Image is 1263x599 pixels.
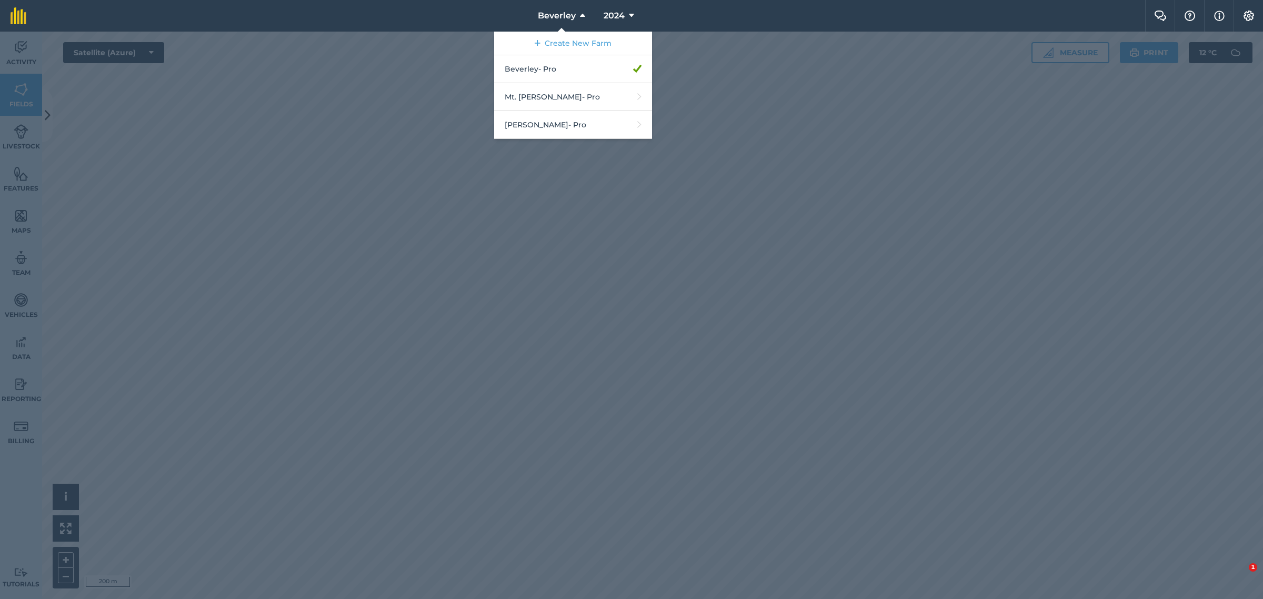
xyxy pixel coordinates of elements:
img: A cog icon [1242,11,1255,21]
img: fieldmargin Logo [11,7,26,24]
a: Mt. [PERSON_NAME]- Pro [494,83,652,111]
img: A question mark icon [1184,11,1196,21]
a: [PERSON_NAME]- Pro [494,111,652,139]
span: Beverley [538,9,576,22]
img: svg+xml;base64,PHN2ZyB4bWxucz0iaHR0cDovL3d3dy53My5vcmcvMjAwMC9zdmciIHdpZHRoPSIxNyIgaGVpZ2h0PSIxNy... [1214,9,1225,22]
a: Beverley- Pro [494,55,652,83]
img: Two speech bubbles overlapping with the left bubble in the forefront [1154,11,1167,21]
a: Create New Farm [494,32,652,55]
iframe: Intercom live chat [1227,563,1252,588]
span: 1 [1249,563,1257,572]
span: 2024 [604,9,625,22]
